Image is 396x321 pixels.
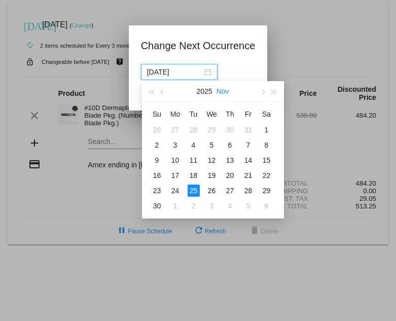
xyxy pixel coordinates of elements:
[224,185,236,197] div: 27
[239,106,258,122] th: Fri
[203,153,221,168] td: 11/12/2025
[203,106,221,122] th: Wed
[261,139,273,151] div: 8
[258,153,276,168] td: 11/15/2025
[169,185,182,197] div: 24
[261,169,273,182] div: 22
[185,168,203,183] td: 11/18/2025
[258,137,276,153] td: 11/8/2025
[157,81,168,101] button: Previous month (PageUp)
[166,106,185,122] th: Mon
[147,66,202,78] input: Select date
[151,124,163,136] div: 26
[185,106,203,122] th: Tue
[258,198,276,213] td: 12/6/2025
[242,200,255,212] div: 5
[188,139,200,151] div: 4
[151,169,163,182] div: 16
[221,122,239,137] td: 10/30/2025
[185,153,203,168] td: 11/11/2025
[221,198,239,213] td: 12/4/2025
[141,86,186,104] button: Update
[203,137,221,153] td: 11/5/2025
[188,169,200,182] div: 18
[169,124,182,136] div: 27
[169,200,182,212] div: 1
[148,122,166,137] td: 10/26/2025
[148,106,166,122] th: Sun
[239,183,258,198] td: 11/28/2025
[242,139,255,151] div: 7
[239,137,258,153] td: 11/7/2025
[185,137,203,153] td: 11/4/2025
[166,122,185,137] td: 10/27/2025
[224,154,236,166] div: 13
[188,185,200,197] div: 25
[261,185,273,197] div: 29
[151,185,163,197] div: 23
[221,106,239,122] th: Thu
[151,154,163,166] div: 9
[239,198,258,213] td: 12/5/2025
[261,124,273,136] div: 1
[258,106,276,122] th: Sat
[242,124,255,136] div: 31
[188,200,200,212] div: 2
[261,200,273,212] div: 6
[196,81,212,101] button: 2025
[221,137,239,153] td: 11/6/2025
[188,124,200,136] div: 28
[224,200,236,212] div: 4
[239,168,258,183] td: 11/21/2025
[151,200,163,212] div: 30
[221,153,239,168] td: 11/13/2025
[148,168,166,183] td: 11/16/2025
[217,81,229,101] button: Nov
[203,122,221,137] td: 10/29/2025
[258,122,276,137] td: 11/1/2025
[206,154,218,166] div: 12
[203,183,221,198] td: 11/26/2025
[148,137,166,153] td: 11/2/2025
[166,183,185,198] td: 11/24/2025
[206,169,218,182] div: 19
[166,198,185,213] td: 12/1/2025
[206,139,218,151] div: 5
[257,81,268,101] button: Next month (PageDown)
[148,153,166,168] td: 11/9/2025
[188,154,200,166] div: 11
[148,183,166,198] td: 11/23/2025
[206,185,218,197] div: 26
[224,169,236,182] div: 20
[185,122,203,137] td: 10/28/2025
[206,200,218,212] div: 3
[221,168,239,183] td: 11/20/2025
[141,38,256,54] h1: Change Next Occurrence
[169,154,182,166] div: 10
[224,139,236,151] div: 6
[224,124,236,136] div: 30
[166,137,185,153] td: 11/3/2025
[258,168,276,183] td: 11/22/2025
[146,81,157,101] button: Last year (Control + left)
[203,198,221,213] td: 12/3/2025
[242,185,255,197] div: 28
[166,153,185,168] td: 11/10/2025
[203,168,221,183] td: 11/19/2025
[239,153,258,168] td: 11/14/2025
[242,154,255,166] div: 14
[185,183,203,198] td: 11/25/2025
[258,183,276,198] td: 11/29/2025
[148,198,166,213] td: 11/30/2025
[268,81,279,101] button: Next year (Control + right)
[221,183,239,198] td: 11/27/2025
[206,124,218,136] div: 29
[166,168,185,183] td: 11/17/2025
[169,169,182,182] div: 17
[169,139,182,151] div: 3
[151,139,163,151] div: 2
[261,154,273,166] div: 15
[185,198,203,213] td: 12/2/2025
[239,122,258,137] td: 10/31/2025
[242,169,255,182] div: 21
